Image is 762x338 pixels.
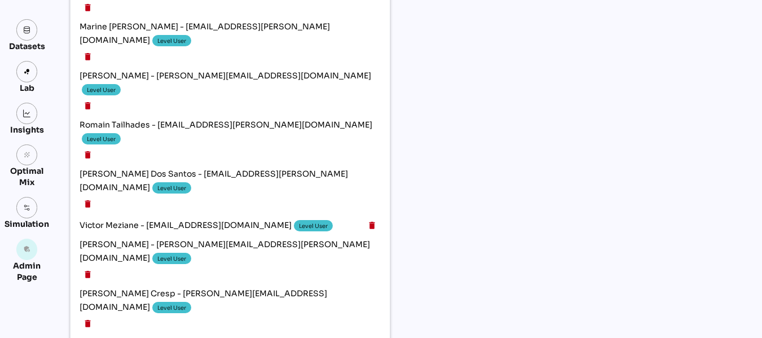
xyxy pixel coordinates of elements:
span: [PERSON_NAME] Cresp - [PERSON_NAME][EMAIL_ADDRESS][DOMAIN_NAME] [80,288,381,315]
i: delete [83,101,93,111]
i: delete [83,150,93,160]
div: Level User [157,184,186,192]
div: Optimal Mix [5,165,49,188]
span: [PERSON_NAME] - [PERSON_NAME][EMAIL_ADDRESS][PERSON_NAME][DOMAIN_NAME] [80,239,381,266]
i: delete [83,319,93,328]
i: delete [83,3,93,12]
i: delete [367,221,377,230]
i: admin_panel_settings [23,245,31,253]
img: graph.svg [23,109,31,117]
span: Marine [PERSON_NAME] - [EMAIL_ADDRESS][PERSON_NAME][DOMAIN_NAME] [80,21,381,49]
div: Level User [87,135,116,143]
span: [PERSON_NAME] Dos Santos - [EMAIL_ADDRESS][PERSON_NAME][DOMAIN_NAME] [80,168,381,196]
div: Admin Page [5,260,49,283]
i: grain [23,151,31,159]
span: [PERSON_NAME] - [PERSON_NAME][EMAIL_ADDRESS][DOMAIN_NAME] [80,70,381,98]
div: Datasets [9,41,45,52]
img: settings.svg [23,204,31,212]
div: Level User [157,37,186,45]
i: delete [83,270,93,279]
div: Level User [87,86,116,94]
span: Victor Meziane - [EMAIL_ADDRESS][DOMAIN_NAME] [80,218,364,234]
i: delete [83,199,93,209]
span: Romain Tailhades - [EMAIL_ADDRESS][PERSON_NAME][DOMAIN_NAME] [80,119,381,147]
div: Level User [157,304,186,312]
div: Level User [299,222,328,230]
div: Lab [15,82,39,94]
img: lab.svg [23,68,31,76]
div: Simulation [5,218,49,230]
img: data.svg [23,26,31,34]
div: Level User [157,254,186,263]
div: Insights [10,124,44,135]
i: delete [83,52,93,62]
